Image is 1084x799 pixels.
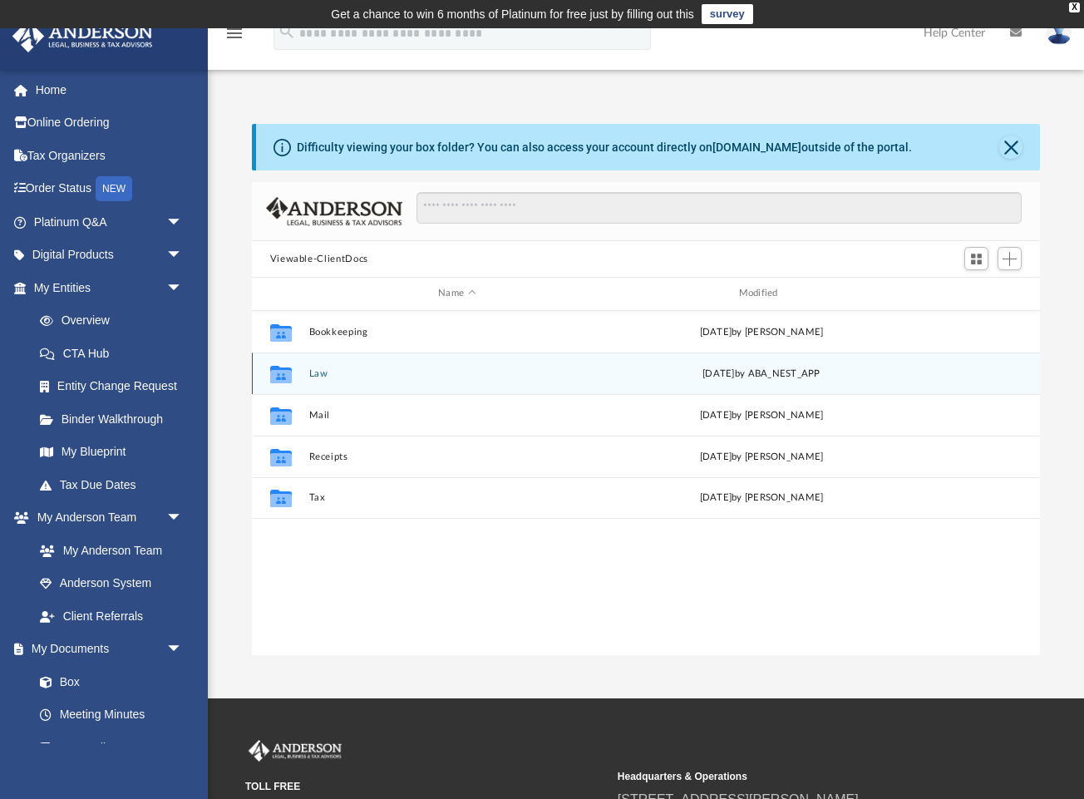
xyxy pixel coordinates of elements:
i: menu [224,23,244,43]
div: id [259,286,300,301]
input: Search files and folders [416,192,1022,224]
button: Mail [308,410,605,421]
span: arrow_drop_down [166,205,200,239]
div: Modified [613,286,910,301]
small: TOLL FREE [245,779,606,794]
button: Add [998,247,1022,270]
img: Anderson Advisors Platinum Portal [7,20,158,52]
a: Tax Organizers [12,139,208,172]
div: [DATE] by [PERSON_NAME] [613,324,909,339]
button: Receipts [308,451,605,462]
button: Law [308,368,605,379]
span: arrow_drop_down [166,501,200,535]
div: [DATE] by [PERSON_NAME] [613,491,909,506]
div: grid [252,311,1041,656]
img: Anderson Advisors Platinum Portal [245,740,345,762]
div: Get a chance to win 6 months of Platinum for free just by filling out this [331,4,694,24]
a: Home [12,73,208,106]
a: My Documentsarrow_drop_down [12,633,200,666]
button: Tax [308,492,605,503]
a: Meeting Minutes [23,698,200,732]
a: My Anderson Teamarrow_drop_down [12,501,200,535]
i: search [278,22,296,41]
a: Online Ordering [12,106,208,140]
a: Overview [23,304,208,338]
div: Difficulty viewing your box folder? You can also access your account directly on outside of the p... [297,139,912,156]
a: Binder Walkthrough [23,402,208,436]
div: NEW [96,176,132,201]
div: id [917,286,1033,301]
div: [DATE] by [PERSON_NAME] [613,407,909,422]
span: arrow_drop_down [166,239,200,273]
a: Platinum Q&Aarrow_drop_down [12,205,208,239]
a: My Anderson Team [23,534,191,567]
span: arrow_drop_down [166,633,200,667]
span: arrow_drop_down [166,271,200,305]
button: Bookkeeping [308,327,605,338]
a: My Blueprint [23,436,200,469]
a: Forms Library [23,731,191,764]
a: Digital Productsarrow_drop_down [12,239,208,272]
img: User Pic [1047,21,1072,45]
a: Order StatusNEW [12,172,208,206]
a: My Entitiesarrow_drop_down [12,271,208,304]
div: [DATE] by [PERSON_NAME] [613,449,909,464]
a: Box [23,665,191,698]
a: Tax Due Dates [23,468,208,501]
a: [DOMAIN_NAME] [712,141,801,154]
button: Switch to Grid View [964,247,989,270]
a: Anderson System [23,567,200,600]
div: close [1069,2,1080,12]
div: [DATE] by ABA_NEST_APP [613,366,909,381]
small: Headquarters & Operations [618,769,978,784]
button: Viewable-ClientDocs [270,252,368,267]
a: survey [702,4,753,24]
button: Close [999,136,1022,159]
a: Client Referrals [23,599,200,633]
a: CTA Hub [23,337,208,370]
div: Name [308,286,605,301]
a: menu [224,32,244,43]
a: Entity Change Request [23,370,208,403]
